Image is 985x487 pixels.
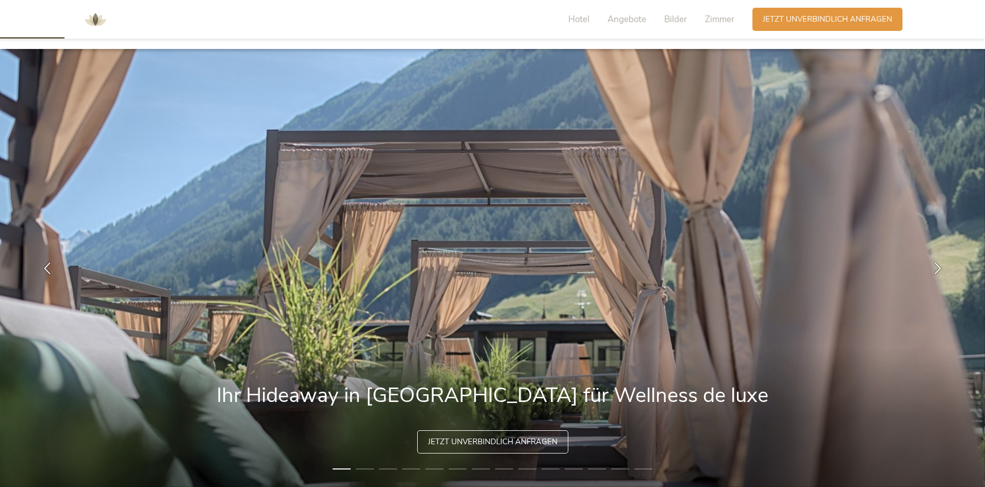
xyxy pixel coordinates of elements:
[80,4,111,35] img: AMONTI & LUNARIS Wellnessresort
[80,15,111,23] a: AMONTI & LUNARIS Wellnessresort
[428,436,557,447] span: Jetzt unverbindlich anfragen
[568,13,589,25] span: Hotel
[608,13,646,25] span: Angebote
[763,14,892,25] span: Jetzt unverbindlich anfragen
[664,13,687,25] span: Bilder
[705,13,734,25] span: Zimmer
